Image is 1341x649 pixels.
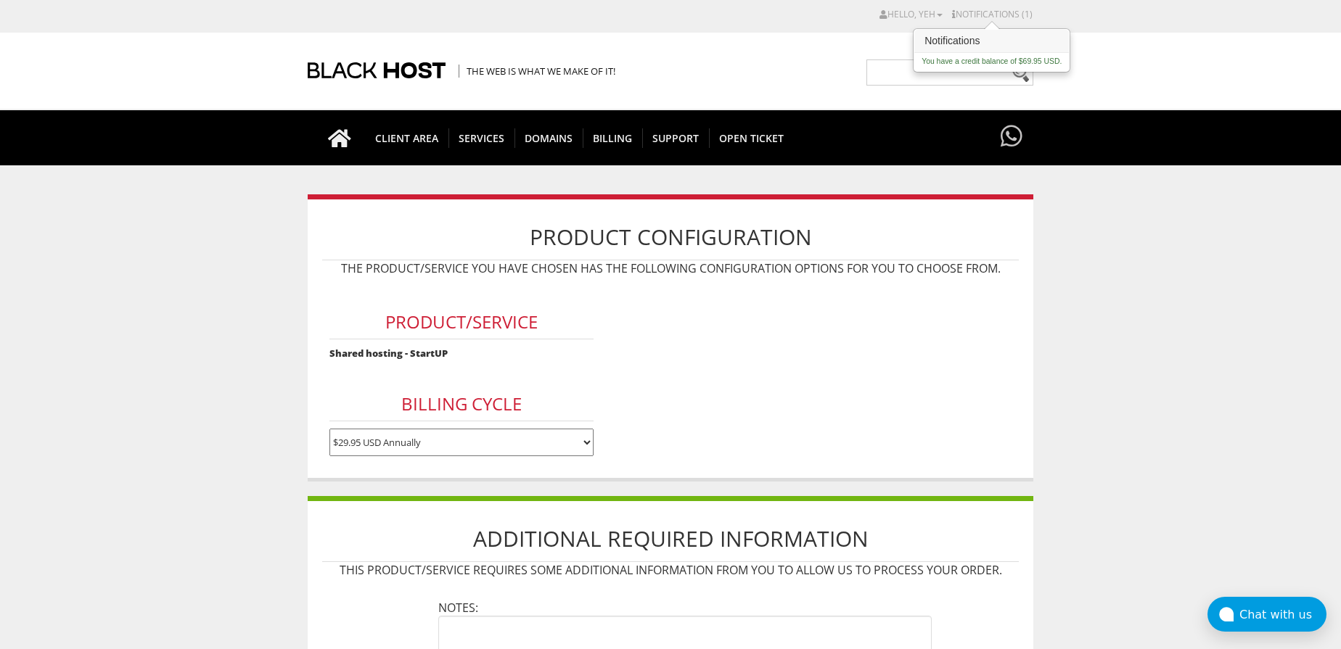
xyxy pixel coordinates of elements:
[329,347,448,360] strong: Shared hosting - StartUP
[365,128,449,148] span: CLIENT AREA
[709,128,794,148] span: Open Ticket
[914,53,1069,71] div: You have a credit balance of $69.95 USD.
[322,260,1019,276] p: The product/service you have chosen has the following configuration options for you to choose from.
[1207,597,1326,632] button: Chat with us
[448,128,515,148] span: SERVICES
[448,110,515,165] a: SERVICES
[997,110,1026,164] a: Have questions?
[514,110,583,165] a: Domains
[313,110,366,165] a: Go to homepage
[642,110,710,165] a: Support
[879,8,943,20] a: Hello, yeh
[322,516,1019,562] h1: Additional Required Information
[322,214,1019,260] h1: Product Configuration
[329,387,594,421] h3: Billing Cycle
[866,59,1033,86] input: Need help?
[914,30,1069,53] h3: Notifications
[459,65,615,78] span: The Web is what we make of it!
[583,110,643,165] a: Billing
[322,562,1019,578] p: This product/service requires some additional information from you to allow us to process your or...
[642,128,710,148] span: Support
[514,128,583,148] span: Domains
[365,110,449,165] a: CLIENT AREA
[952,8,1033,20] a: Notifications (1)
[329,305,594,339] h3: Product/Service
[1239,608,1326,621] div: Chat with us
[583,128,643,148] span: Billing
[709,110,794,165] a: Open Ticket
